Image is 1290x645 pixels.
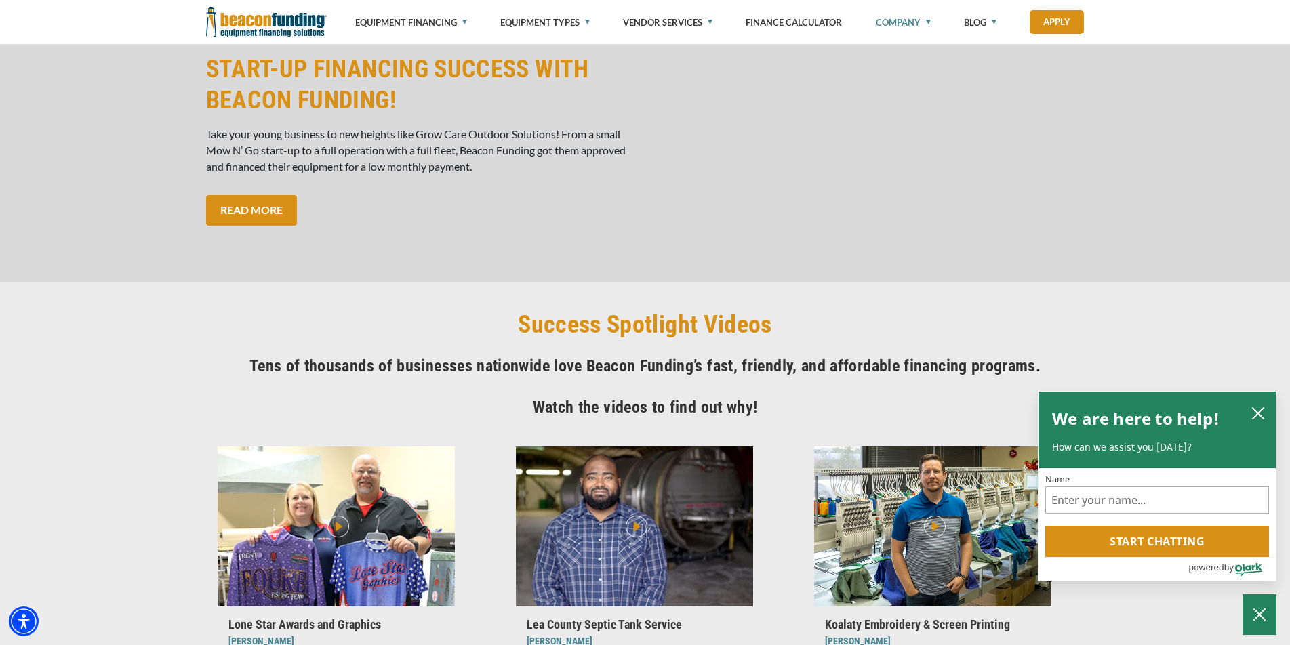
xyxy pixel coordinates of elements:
span: powered [1188,559,1224,576]
p: How can we assist you [DATE]? [1052,440,1262,454]
iframe: Grow Care Outdoor Solutions [653,12,1085,255]
button: Start chatting [1045,526,1269,557]
span: by [1224,559,1234,576]
img: Play [924,516,946,537]
p: Koalaty Embroidery & Screen Printing [825,617,1062,633]
h2: Success Spotlight Videos [206,309,1085,340]
p: Lone Star Awards and Graphics [228,617,466,633]
img: Play [327,516,349,537]
a: Apply [1030,10,1084,34]
h2: Watch the videos to find out why! [206,392,1085,423]
button: close chatbox [1247,403,1269,422]
a: Powered by Olark [1188,558,1276,581]
img: Kippie Hartcraft [218,446,455,606]
p: Take your young business to new heights like Grow Care Outdoor Solutions! From a small Mow N’ Go ... [206,126,637,175]
a: READ MORE START-UP FINANCING SUCCESS WITH BEACON FUNDING! [206,195,297,226]
h2: Tens of thousands of businesses nationwide love Beacon Funding’s fast, friendly, and affordable f... [206,350,1085,381]
label: Name [1045,475,1269,484]
img: Elijah Taylor [516,446,753,606]
img: Play [626,516,647,537]
p: Lea County Septic Tank Service [527,617,764,633]
h2: START-UP FINANCING SUCCESS WITH BEACON FUNDING! [206,54,637,116]
div: olark chatbox [1038,391,1276,582]
input: Name [1045,486,1269,514]
button: Close Chatbox [1243,594,1276,635]
div: Accessibility Menu [9,606,39,636]
h2: We are here to help! [1052,405,1220,432]
img: Koalaty Embroidery & Screen Printing [814,446,1051,606]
